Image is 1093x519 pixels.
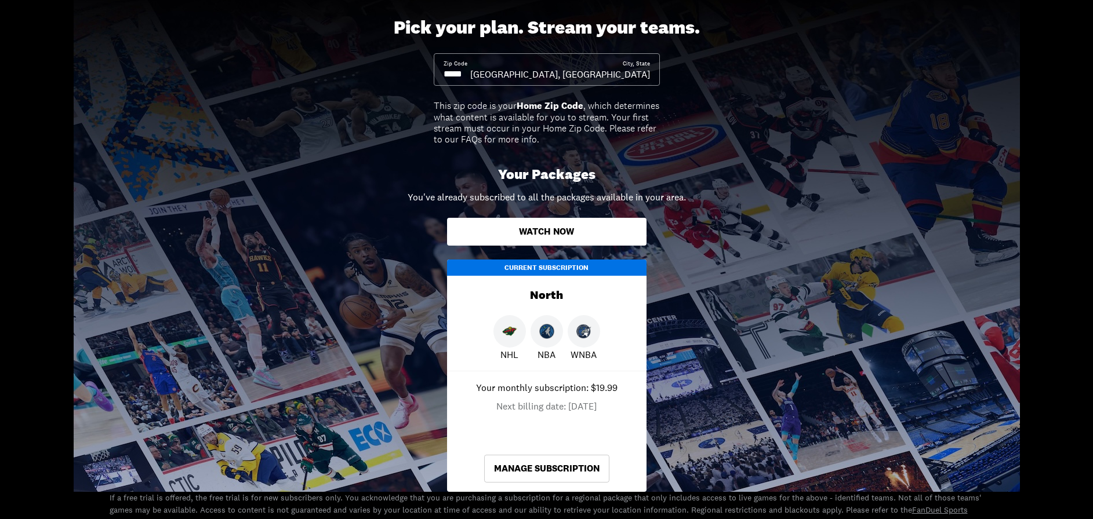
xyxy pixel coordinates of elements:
[447,276,647,315] div: North
[539,324,554,339] img: Timberwolves
[447,218,647,246] button: Watch Now
[470,68,650,81] div: [GEOGRAPHIC_DATA], [GEOGRAPHIC_DATA]
[502,324,517,339] img: Wild
[576,324,591,339] img: Lynx
[444,60,467,68] div: Zip Code
[500,348,518,361] p: NHL
[434,100,660,145] div: This zip code is your , which determines what content is available for you to stream. Your first ...
[476,381,618,394] p: Your monthly subscription: $19.99
[484,455,609,483] a: Manage Subscription
[496,399,597,413] p: Next billing date: [DATE]
[538,348,555,361] p: NBA
[394,17,700,39] div: Pick your plan. Stream your teams.
[571,348,597,361] p: WNBA
[408,190,686,204] p: You've already subscribed to all the packages available in your area.
[447,259,647,276] div: Current Subscription
[498,166,595,183] p: Your Packages
[623,60,650,68] div: City, State
[517,100,583,112] b: Home Zip Code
